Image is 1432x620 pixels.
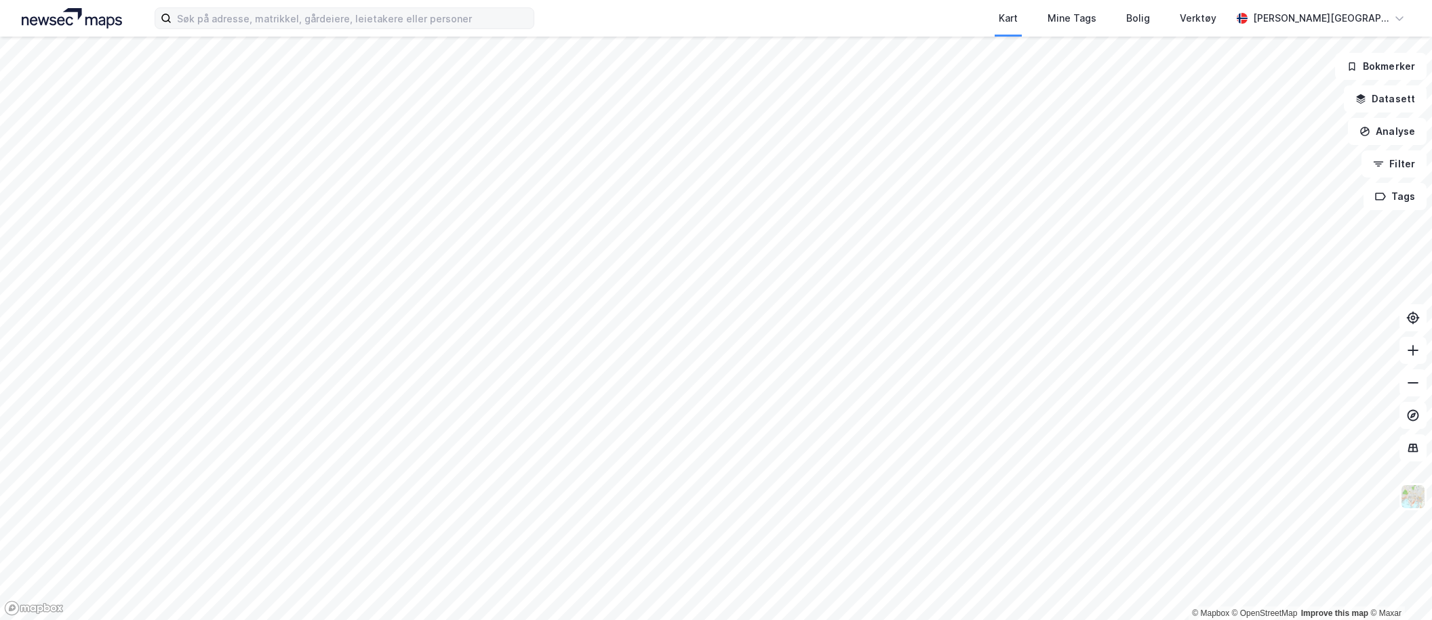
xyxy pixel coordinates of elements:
[1232,608,1298,618] a: OpenStreetMap
[1192,608,1229,618] a: Mapbox
[1253,10,1389,26] div: [PERSON_NAME][GEOGRAPHIC_DATA]
[1348,118,1427,145] button: Analyse
[1344,85,1427,112] button: Datasett
[1126,10,1150,26] div: Bolig
[1364,555,1432,620] div: Kontrollprogram for chat
[1048,10,1096,26] div: Mine Tags
[1180,10,1216,26] div: Verktøy
[1361,150,1427,178] button: Filter
[4,600,64,616] a: Mapbox homepage
[172,8,534,28] input: Søk på adresse, matrikkel, gårdeiere, leietakere eller personer
[1364,183,1427,210] button: Tags
[1364,555,1432,620] iframe: Chat Widget
[1301,608,1368,618] a: Improve this map
[22,8,122,28] img: logo.a4113a55bc3d86da70a041830d287a7e.svg
[1400,484,1426,510] img: Z
[1335,53,1427,80] button: Bokmerker
[999,10,1018,26] div: Kart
